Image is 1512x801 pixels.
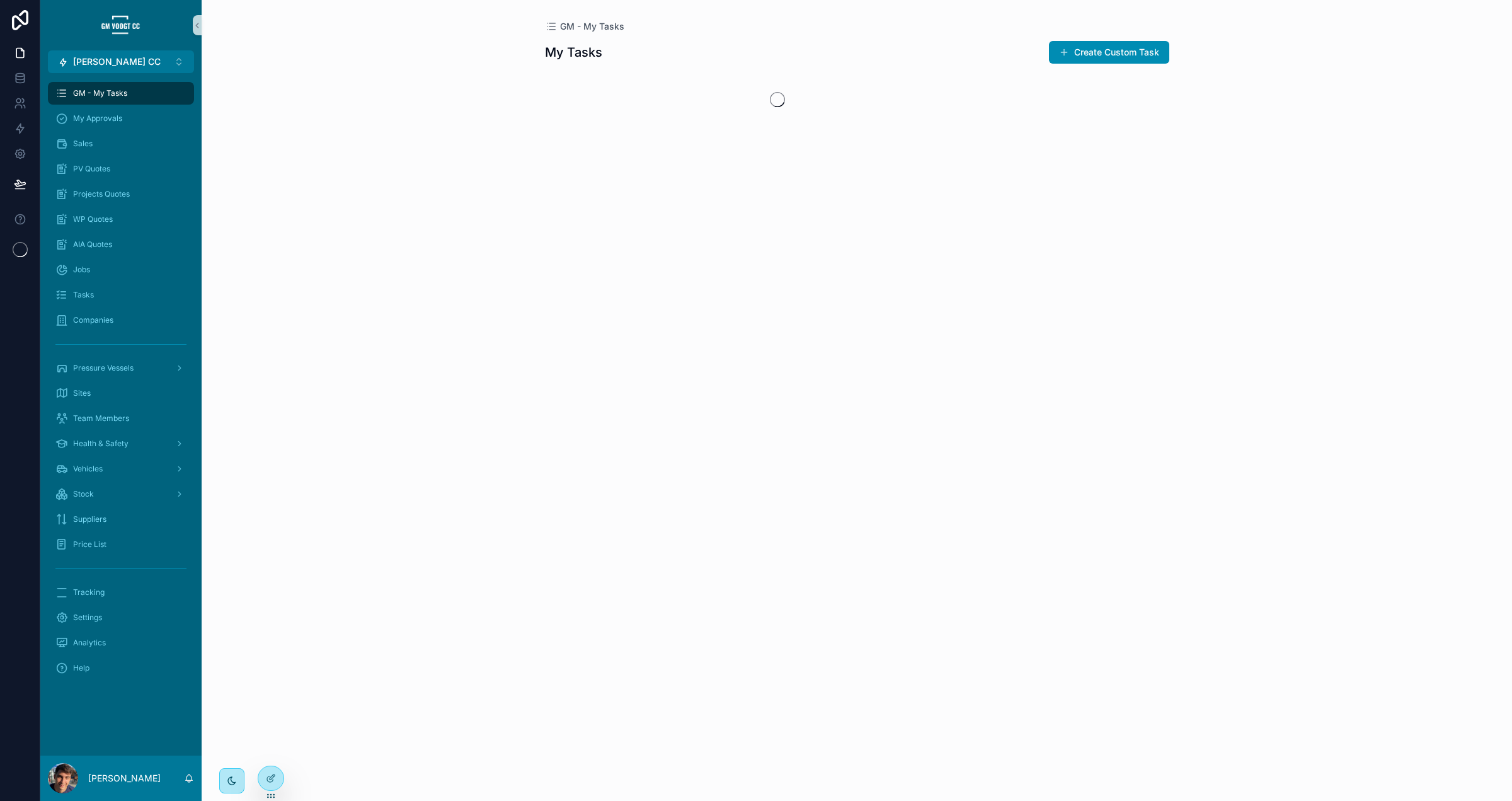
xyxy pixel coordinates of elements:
a: Pressure Vessels [48,357,194,379]
a: Analytics [48,631,194,654]
a: PV Quotes [48,158,194,180]
a: Sales [48,132,194,155]
span: WP Quotes [73,214,113,224]
a: Settings [48,606,194,629]
p: [PERSON_NAME] [88,772,161,785]
h1: My Tasks [545,43,602,61]
a: Tasks [48,284,194,306]
a: Vehicles [48,458,194,480]
span: GM - My Tasks [560,20,624,33]
span: Price List [73,539,106,550]
a: AIA Quotes [48,233,194,256]
span: Jobs [73,265,90,275]
a: Sites [48,382,194,405]
span: Sales [73,139,93,149]
a: Suppliers [48,508,194,531]
button: Create Custom Task [1049,41,1169,64]
span: Suppliers [73,514,106,524]
img: App logo [101,15,141,35]
span: Sites [73,388,91,398]
button: Select Button [48,50,194,73]
span: My Approvals [73,113,122,124]
span: Tasks [73,290,94,300]
a: GM - My Tasks [48,82,194,105]
span: Stock [73,489,94,499]
a: Tracking [48,581,194,604]
span: Companies [73,315,113,325]
a: Price List [48,533,194,556]
span: Settings [73,613,102,623]
div: scrollable content [40,73,202,696]
span: PV Quotes [73,164,110,174]
a: Stock [48,483,194,505]
a: My Approvals [48,107,194,130]
span: GM - My Tasks [73,88,127,98]
span: Team Members [73,413,129,424]
a: Health & Safety [48,432,194,455]
a: Help [48,657,194,679]
span: Projects Quotes [73,189,130,199]
span: Help [73,663,89,673]
a: Projects Quotes [48,183,194,205]
span: Pressure Vessels [73,363,134,373]
span: Health & Safety [73,439,129,449]
span: Vehicles [73,464,103,474]
a: Team Members [48,407,194,430]
a: Companies [48,309,194,331]
span: Analytics [73,638,106,648]
a: Jobs [48,258,194,281]
span: Tracking [73,587,105,597]
span: AIA Quotes [73,239,112,250]
span: [PERSON_NAME] CC [73,55,161,68]
a: GM - My Tasks [545,20,624,33]
a: WP Quotes [48,208,194,231]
